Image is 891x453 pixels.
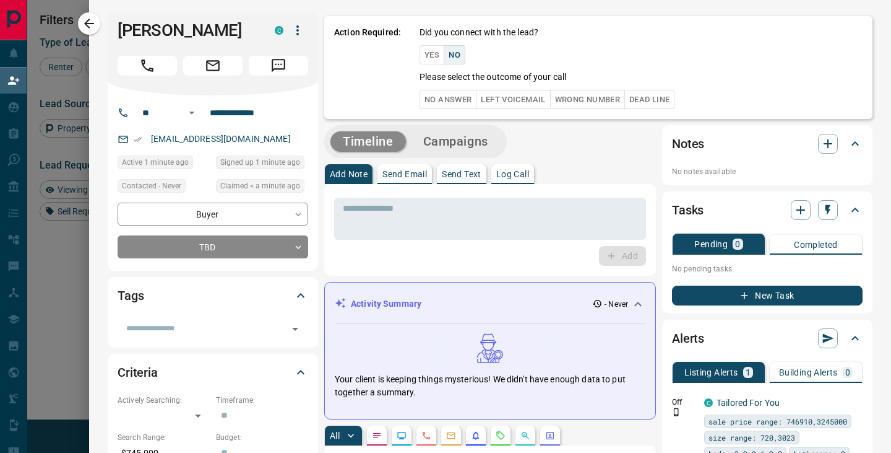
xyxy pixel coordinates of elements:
div: Notes [672,129,863,159]
p: Search Range: [118,432,210,443]
p: Send Text [442,170,481,178]
svg: Requests [496,431,506,441]
p: Your client is keeping things mysterious! We didn't have enough data to put together a summary. [335,373,645,399]
h2: Tags [118,286,144,306]
div: Activity Summary- Never [335,292,645,315]
svg: Push Notification Only [672,408,681,416]
svg: Emails [446,431,456,441]
span: size range: 720,3023 [708,431,795,444]
p: 0 [845,368,850,377]
h2: Criteria [118,363,158,382]
p: Pending [694,240,728,248]
button: Open [286,320,304,338]
div: Tags [118,281,308,310]
div: Alerts [672,323,863,353]
span: Call [118,56,177,76]
p: Building Alerts [779,368,838,377]
svg: Email Verified [134,135,142,144]
p: Completed [794,240,838,249]
a: Tailored For You [717,398,780,408]
span: Contacted - Never [122,180,181,192]
button: Wrong Number [550,90,625,109]
span: sale price range: 746910,3245000 [708,415,847,428]
p: No pending tasks [672,260,863,278]
p: Send Email [382,170,427,178]
p: Did you connect with the lead? [420,26,538,39]
span: Active 1 minute ago [122,156,189,169]
button: Dead Line [624,90,674,109]
svg: Listing Alerts [471,431,481,441]
span: Email [183,56,243,76]
p: - Never [605,299,628,310]
svg: Notes [372,431,382,441]
p: No notes available [672,166,863,177]
span: Signed up 1 minute ago [220,156,300,169]
p: Add Note [330,170,368,178]
p: Off [672,397,697,408]
p: 0 [735,240,740,248]
span: Message [249,56,308,76]
div: Fri Aug 15 2025 [216,179,308,196]
div: condos.ca [275,26,283,35]
button: Campaigns [411,131,501,152]
div: TBD [118,235,308,258]
p: Activity Summary [351,297,421,310]
p: Log Call [496,170,529,178]
p: Please select the outcome of your call [420,71,566,84]
button: Timeline [330,131,406,152]
h2: Alerts [672,328,704,348]
svg: Opportunities [520,431,530,441]
p: Timeframe: [216,395,308,406]
div: Tasks [672,195,863,225]
div: condos.ca [704,398,713,407]
h2: Tasks [672,200,704,220]
svg: Agent Actions [545,431,555,441]
div: Fri Aug 15 2025 [118,156,210,173]
p: All [330,431,340,440]
div: Criteria [118,358,308,387]
p: Listing Alerts [684,368,738,377]
button: No Answer [420,90,476,109]
a: [EMAIL_ADDRESS][DOMAIN_NAME] [151,134,291,144]
p: 1 [746,368,751,377]
button: Yes [420,45,444,64]
span: Claimed < a minute ago [220,180,300,192]
h2: Notes [672,134,704,154]
p: Actively Searching: [118,395,210,406]
button: No [444,45,465,64]
svg: Calls [421,431,431,441]
button: Left Voicemail [476,90,550,109]
button: New Task [672,286,863,306]
button: Open [184,105,199,120]
div: Buyer [118,203,308,226]
svg: Lead Browsing Activity [397,431,407,441]
h1: [PERSON_NAME] [118,20,256,40]
p: Action Required: [334,26,401,109]
div: Fri Aug 15 2025 [216,156,308,173]
p: Budget: [216,432,308,443]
